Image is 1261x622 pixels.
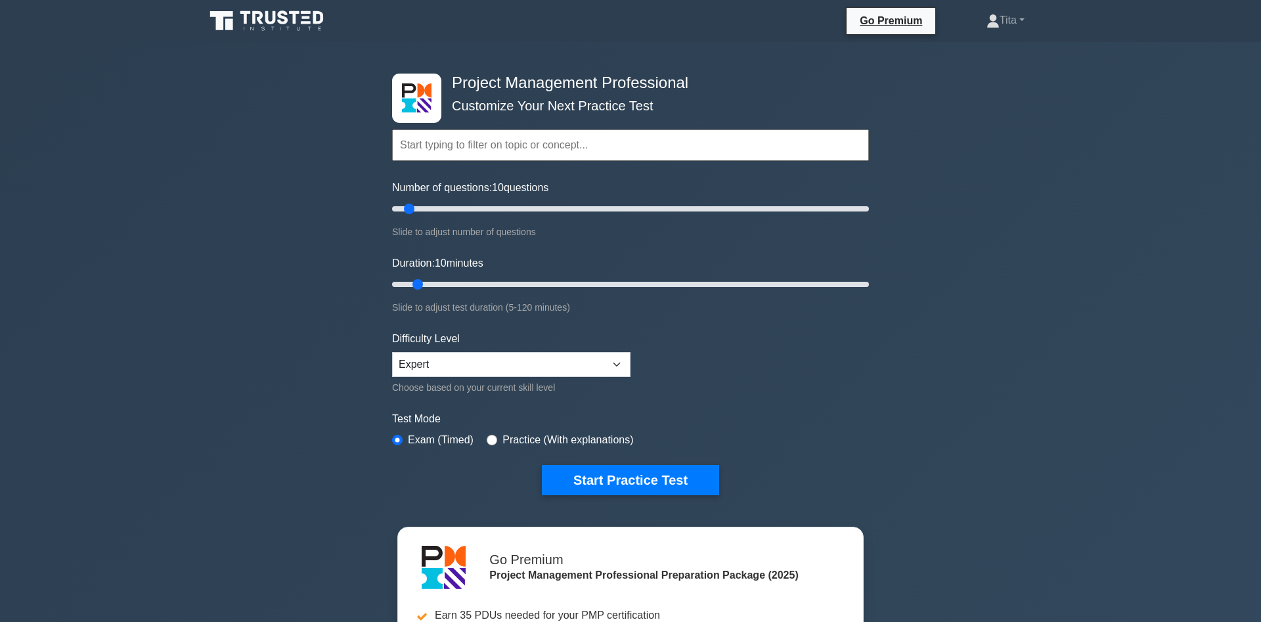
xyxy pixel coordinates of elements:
input: Start typing to filter on topic or concept... [392,129,869,161]
label: Number of questions: questions [392,180,548,196]
span: 10 [492,182,504,193]
a: Tita [955,7,1056,33]
h4: Project Management Professional [447,74,805,93]
button: Start Practice Test [542,465,719,495]
label: Test Mode [392,411,869,427]
span: 10 [435,257,447,269]
label: Duration: minutes [392,255,483,271]
label: Difficulty Level [392,331,460,347]
div: Slide to adjust number of questions [392,224,869,240]
div: Slide to adjust test duration (5-120 minutes) [392,300,869,315]
div: Choose based on your current skill level [392,380,630,395]
label: Practice (With explanations) [502,432,633,448]
a: Go Premium [852,12,930,29]
label: Exam (Timed) [408,432,474,448]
